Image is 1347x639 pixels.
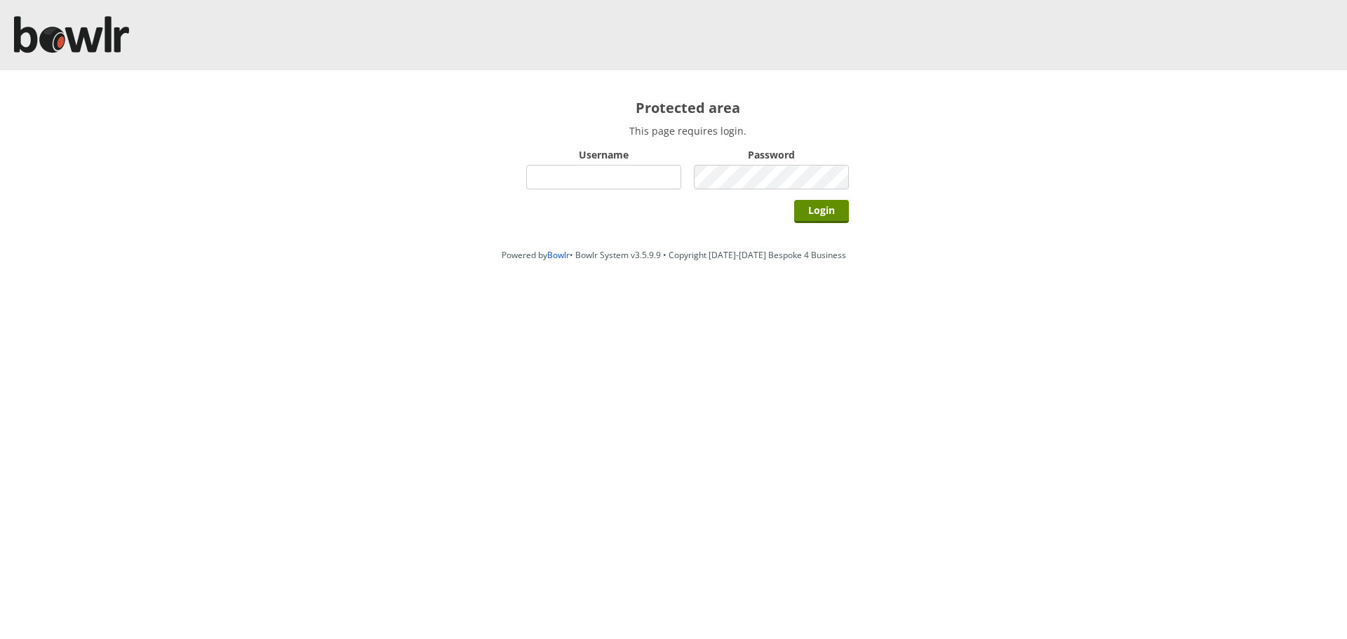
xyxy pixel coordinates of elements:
span: Powered by • Bowlr System v3.5.9.9 • Copyright [DATE]-[DATE] Bespoke 4 Business [502,249,846,261]
label: Password [694,148,849,161]
a: Bowlr [547,249,570,261]
p: This page requires login. [526,124,849,137]
label: Username [526,148,681,161]
input: Login [794,200,849,223]
h2: Protected area [526,98,849,117]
